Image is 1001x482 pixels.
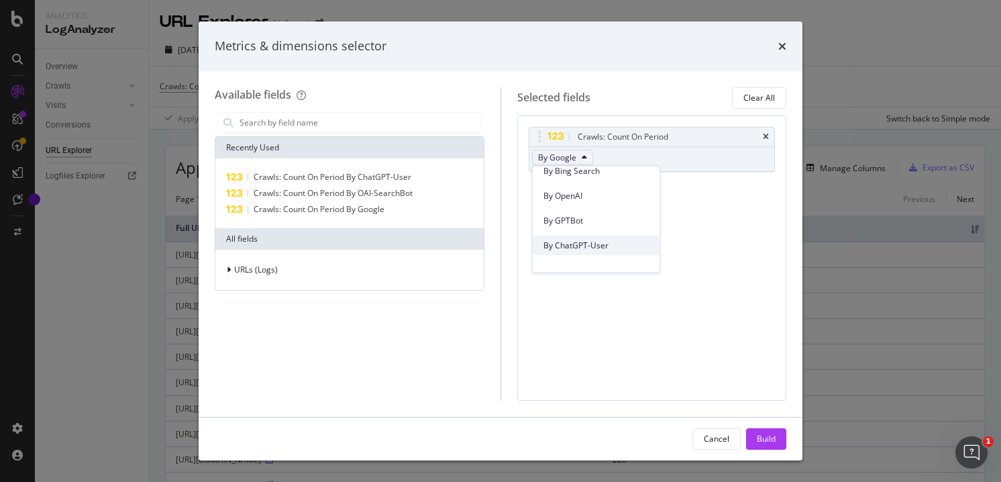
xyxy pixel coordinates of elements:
span: By Bing Search [543,165,649,177]
span: By OAI-SearchBot [543,264,649,277]
span: 1 [983,436,994,447]
span: Crawls: Count On Period By ChatGPT-User [254,171,411,183]
button: Build [746,428,786,450]
div: modal [199,21,802,461]
div: Build [757,433,776,444]
div: Recently Used [215,137,484,158]
div: Available fields [215,87,291,102]
div: Metrics & dimensions selector [215,38,386,55]
span: By GPTBot [543,215,649,227]
div: Selected fields [517,90,590,105]
span: Crawls: Count On Period By Google [254,203,384,215]
iframe: Intercom live chat [955,436,988,469]
div: Cancel [704,433,729,444]
button: Clear All [732,87,786,109]
button: By Google [532,150,593,166]
span: URLs (Logs) [234,264,278,275]
button: Cancel [692,428,741,450]
span: By ChatGPT-User [543,240,649,252]
div: Crawls: Count On PeriodtimesBy Google [529,127,776,172]
div: Crawls: Count On Period [578,130,668,144]
div: Clear All [743,92,775,103]
div: times [763,133,769,141]
span: By Google [538,152,576,163]
input: Search by field name [238,113,481,133]
span: By OpenAI [543,190,649,202]
div: times [778,38,786,55]
div: All fields [215,228,484,250]
span: Crawls: Count On Period By OAI-SearchBot [254,187,413,199]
